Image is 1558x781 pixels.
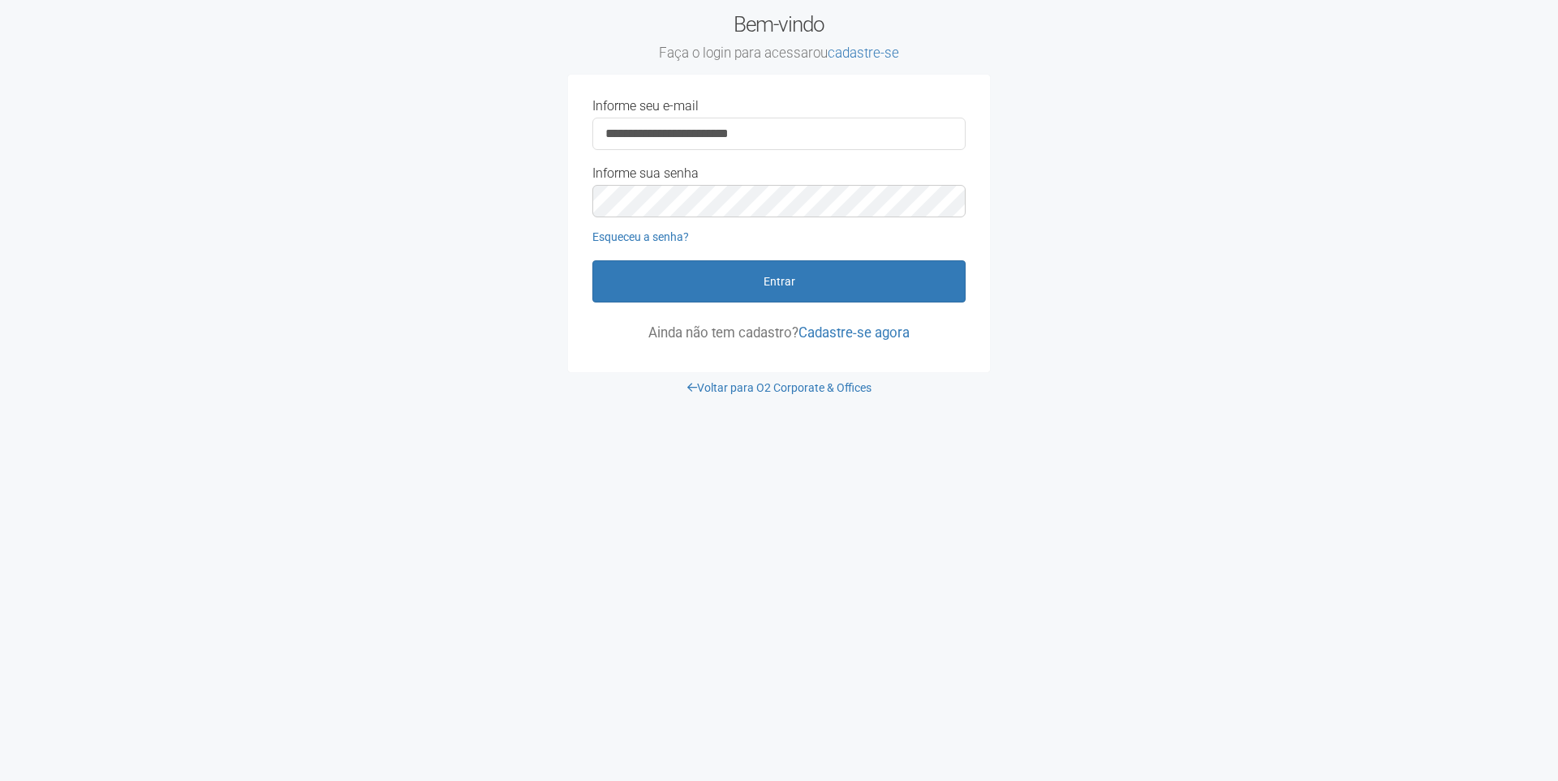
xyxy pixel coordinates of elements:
label: Informe seu e-mail [592,99,699,114]
a: Cadastre-se agora [798,324,910,341]
label: Informe sua senha [592,166,699,181]
h2: Bem-vindo [568,12,990,62]
span: ou [813,45,899,61]
small: Faça o login para acessar [568,45,990,62]
a: Voltar para O2 Corporate & Offices [687,381,872,394]
a: cadastre-se [828,45,899,61]
button: Entrar [592,260,966,303]
a: Esqueceu a senha? [592,230,689,243]
p: Ainda não tem cadastro? [592,325,966,340]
